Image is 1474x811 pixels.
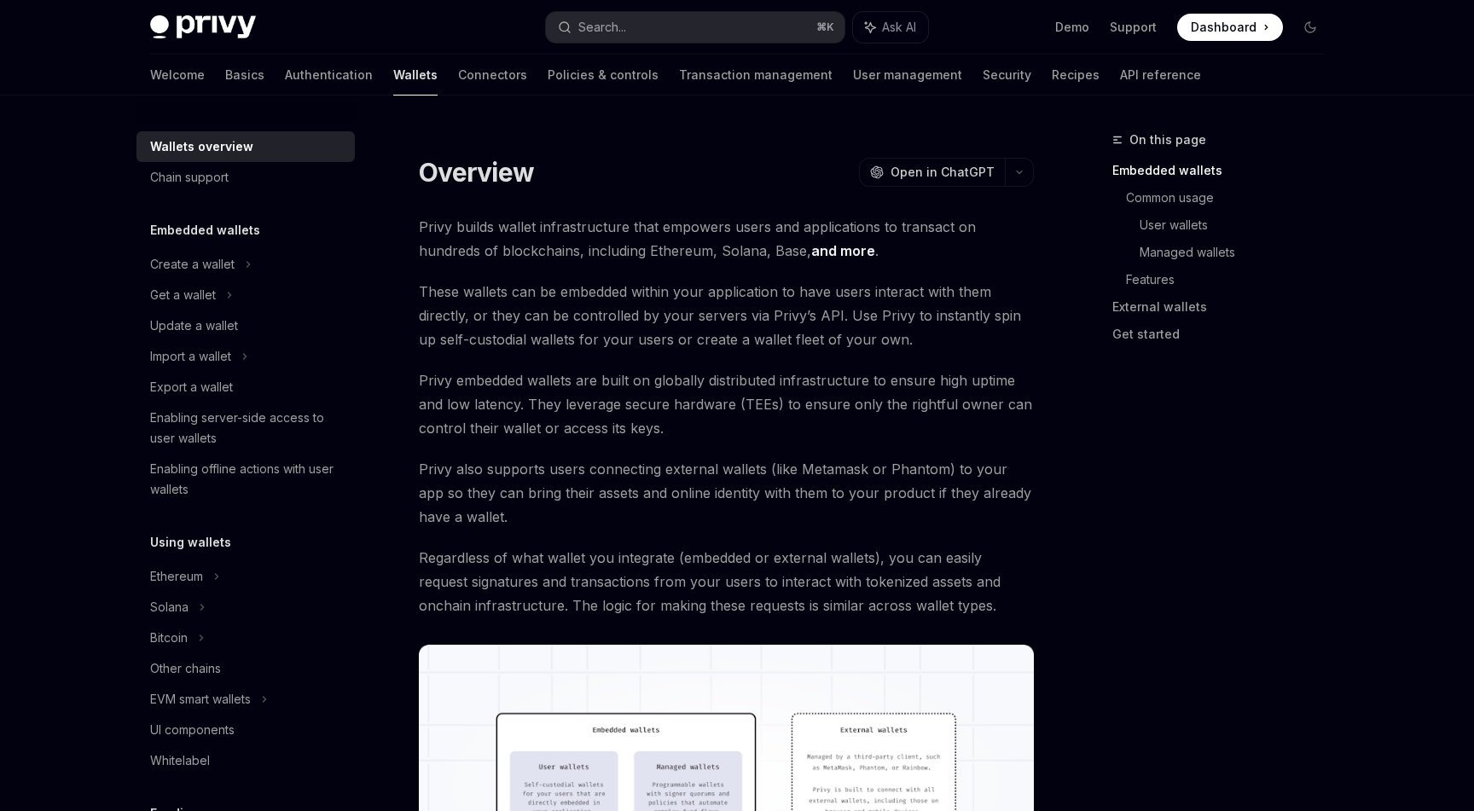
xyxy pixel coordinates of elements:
[150,167,229,188] div: Chain support
[136,372,355,403] a: Export a wallet
[150,532,231,553] h5: Using wallets
[578,17,626,38] div: Search...
[679,55,833,96] a: Transaction management
[393,55,438,96] a: Wallets
[136,403,355,454] a: Enabling server-side access to user wallets
[150,55,205,96] a: Welcome
[150,597,189,617] div: Solana
[419,457,1034,529] span: Privy also supports users connecting external wallets (like Metamask or Phantom) to your app so t...
[1140,211,1338,239] a: User wallets
[285,55,373,96] a: Authentication
[150,220,260,240] h5: Embedded wallets
[150,750,210,771] div: Whitelabel
[136,745,355,776] a: Whitelabel
[419,157,534,188] h1: Overview
[150,377,233,397] div: Export a wallet
[548,55,659,96] a: Policies & controls
[1129,130,1206,150] span: On this page
[150,628,188,648] div: Bitcoin
[136,131,355,162] a: Wallets overview
[1126,266,1338,293] a: Features
[136,310,355,341] a: Update a wallet
[150,136,253,157] div: Wallets overview
[419,280,1034,351] span: These wallets can be embedded within your application to have users interact with them directly, ...
[150,285,216,305] div: Get a wallet
[150,316,238,336] div: Update a wallet
[150,566,203,587] div: Ethereum
[150,658,221,679] div: Other chains
[150,346,231,367] div: Import a wallet
[983,55,1031,96] a: Security
[811,242,875,260] a: and more
[150,689,251,710] div: EVM smart wallets
[150,720,235,740] div: UI components
[136,653,355,684] a: Other chains
[1191,19,1256,36] span: Dashboard
[1110,19,1157,36] a: Support
[136,715,355,745] a: UI components
[136,454,355,505] a: Enabling offline actions with user wallets
[1055,19,1089,36] a: Demo
[1052,55,1100,96] a: Recipes
[1112,293,1338,321] a: External wallets
[419,215,1034,263] span: Privy builds wallet infrastructure that empowers users and applications to transact on hundreds o...
[1112,157,1338,184] a: Embedded wallets
[546,12,844,43] button: Search...⌘K
[1112,321,1338,348] a: Get started
[225,55,264,96] a: Basics
[1297,14,1324,41] button: Toggle dark mode
[150,408,345,449] div: Enabling server-side access to user wallets
[1140,239,1338,266] a: Managed wallets
[882,19,916,36] span: Ask AI
[419,368,1034,440] span: Privy embedded wallets are built on globally distributed infrastructure to ensure high uptime and...
[150,254,235,275] div: Create a wallet
[816,20,834,34] span: ⌘ K
[150,15,256,39] img: dark logo
[859,158,1005,187] button: Open in ChatGPT
[419,546,1034,617] span: Regardless of what wallet you integrate (embedded or external wallets), you can easily request si...
[853,12,928,43] button: Ask AI
[1126,184,1338,211] a: Common usage
[458,55,527,96] a: Connectors
[1177,14,1283,41] a: Dashboard
[136,162,355,193] a: Chain support
[853,55,962,96] a: User management
[150,459,345,500] div: Enabling offline actions with user wallets
[1120,55,1201,96] a: API reference
[891,164,995,181] span: Open in ChatGPT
